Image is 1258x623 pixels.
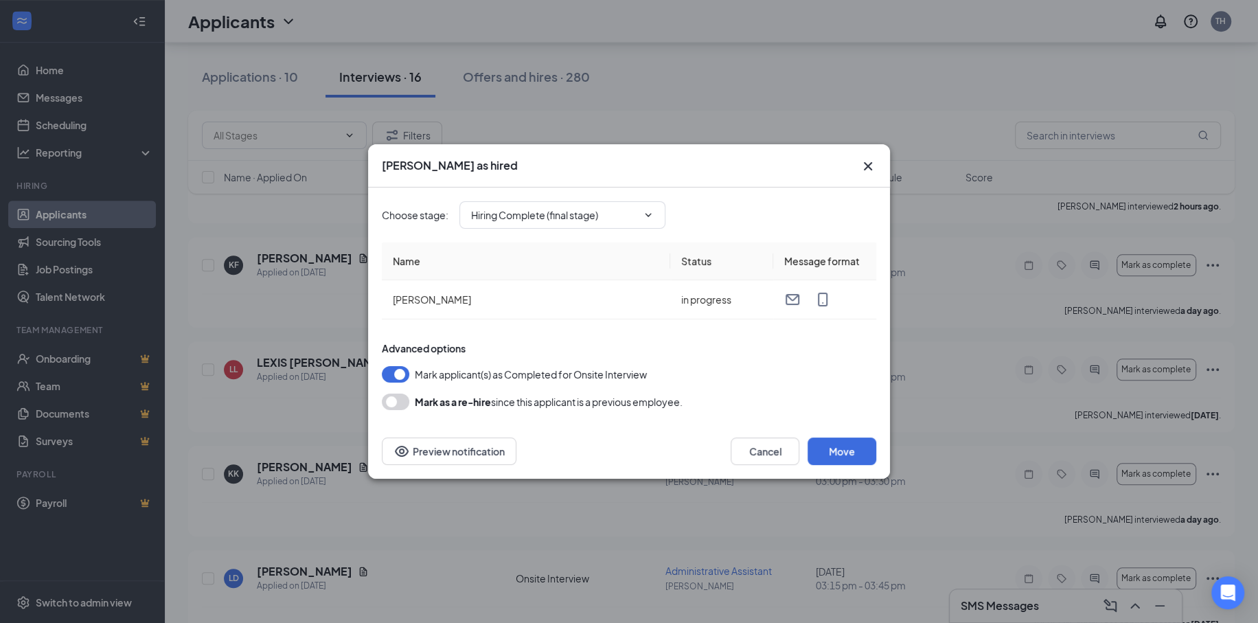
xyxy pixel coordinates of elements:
svg: Email [784,291,801,308]
span: Choose stage : [382,207,448,223]
span: [PERSON_NAME] [393,293,471,306]
h3: [PERSON_NAME] as hired [382,158,518,173]
button: Close [860,158,876,174]
svg: Eye [393,443,410,460]
button: Cancel [731,438,799,465]
th: Status [670,242,773,280]
div: Open Intercom Messenger [1211,576,1244,609]
td: in progress [670,280,773,319]
span: Mark applicant(s) as Completed for Onsite Interview [415,366,647,383]
button: Move [808,438,876,465]
th: Message format [773,242,876,280]
div: Advanced options [382,341,876,355]
div: since this applicant is a previous employee. [415,394,683,410]
th: Name [382,242,670,280]
button: Preview notificationEye [382,438,516,465]
svg: MobileSms [814,291,831,308]
b: Mark as a re-hire [415,396,491,408]
svg: ChevronDown [643,209,654,220]
svg: Cross [860,158,876,174]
